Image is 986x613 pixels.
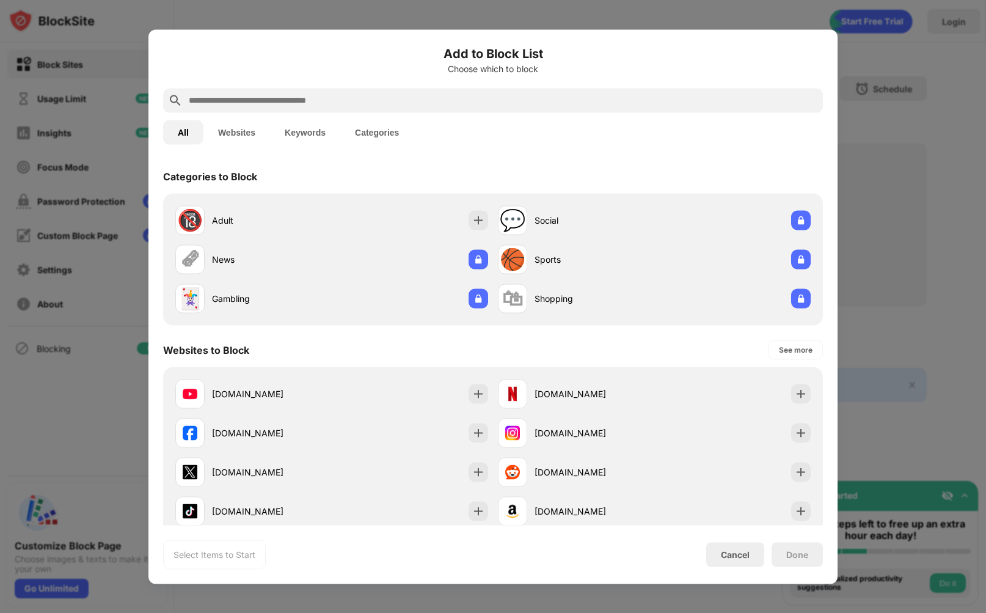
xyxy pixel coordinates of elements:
[212,505,332,518] div: [DOMAIN_NAME]
[183,464,197,479] img: favicons
[168,93,183,108] img: search.svg
[505,464,520,479] img: favicons
[183,386,197,401] img: favicons
[177,208,203,233] div: 🔞
[212,292,332,305] div: Gambling
[183,504,197,518] img: favicons
[535,427,654,439] div: [DOMAIN_NAME]
[163,343,249,356] div: Websites to Block
[502,286,523,311] div: 🛍
[180,247,200,272] div: 🗞
[505,425,520,440] img: favicons
[173,548,255,560] div: Select Items to Start
[212,427,332,439] div: [DOMAIN_NAME]
[505,504,520,518] img: favicons
[535,214,654,227] div: Social
[535,253,654,266] div: Sports
[786,549,808,559] div: Done
[212,466,332,479] div: [DOMAIN_NAME]
[212,214,332,227] div: Adult
[177,286,203,311] div: 🃏
[163,64,823,73] div: Choose which to block
[500,247,525,272] div: 🏀
[183,425,197,440] img: favicons
[163,170,257,182] div: Categories to Block
[500,208,525,233] div: 💬
[270,120,340,144] button: Keywords
[212,387,332,400] div: [DOMAIN_NAME]
[163,44,823,62] h6: Add to Block List
[340,120,414,144] button: Categories
[721,549,750,560] div: Cancel
[535,505,654,518] div: [DOMAIN_NAME]
[212,253,332,266] div: News
[535,466,654,479] div: [DOMAIN_NAME]
[505,386,520,401] img: favicons
[779,343,813,356] div: See more
[535,387,654,400] div: [DOMAIN_NAME]
[535,292,654,305] div: Shopping
[163,120,203,144] button: All
[203,120,270,144] button: Websites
